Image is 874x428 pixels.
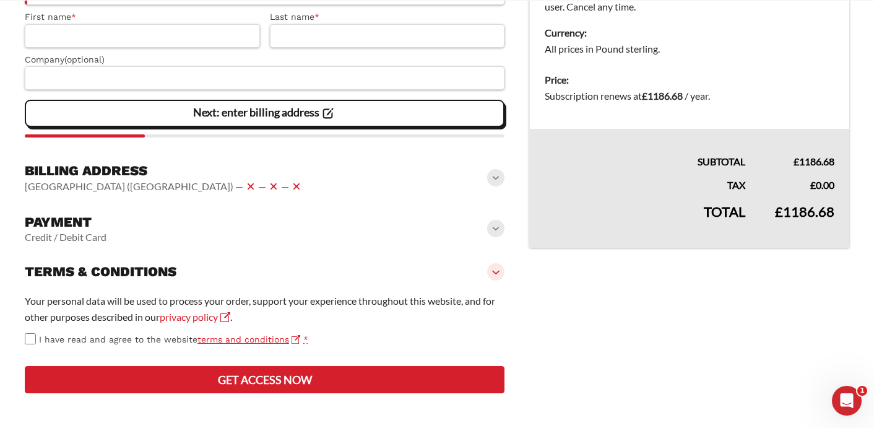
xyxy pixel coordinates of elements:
[25,214,106,231] h3: Payment
[857,386,867,396] span: 1
[25,162,304,180] h3: Billing address
[545,72,834,88] dt: Price:
[545,25,834,41] dt: Currency:
[25,293,504,325] p: Your personal data will be used to process your order, support your experience throughout this we...
[530,193,760,248] th: Total
[794,155,799,167] span: £
[25,333,36,344] input: I have read and agree to the websiteterms and conditions *
[303,334,308,344] abbr: required
[775,203,783,220] span: £
[642,90,647,102] span: £
[160,311,230,323] a: privacy policy
[25,100,504,127] vaadin-button: Next: enter billing address
[794,155,834,167] bdi: 1186.68
[25,263,176,281] h3: Terms & conditions
[25,179,304,194] vaadin-horizontal-layout: [GEOGRAPHIC_DATA] ([GEOGRAPHIC_DATA]) — — —
[642,90,683,102] bdi: 1186.68
[39,334,300,344] span: I have read and agree to the website
[270,10,505,24] label: Last name
[25,53,504,67] label: Company
[832,386,862,416] iframe: Intercom live chat
[545,41,834,57] dd: All prices in Pound sterling.
[64,55,105,64] span: (optional)
[197,334,300,344] a: terms and conditions
[530,170,760,193] th: Tax
[25,10,260,24] label: First name
[530,129,760,170] th: Subtotal
[25,231,106,243] vaadin-horizontal-layout: Credit / Debit Card
[810,179,816,191] span: £
[775,203,834,220] bdi: 1186.68
[810,179,834,191] bdi: 0.00
[545,90,710,102] span: Subscription renews at .
[685,90,708,102] span: / year
[25,366,504,393] button: Get access now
